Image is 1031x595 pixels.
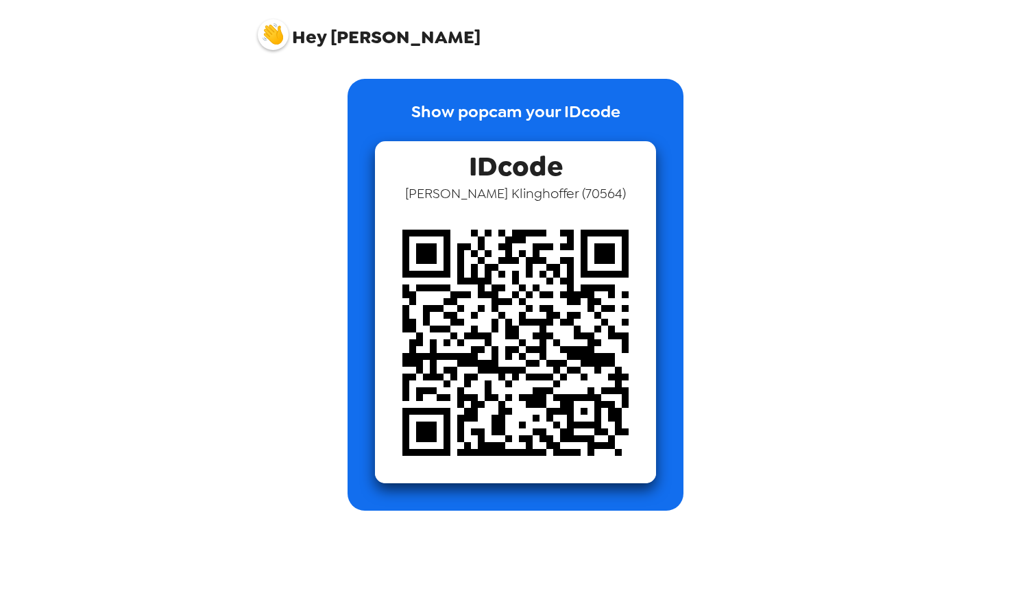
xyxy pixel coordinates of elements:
img: profile pic [258,19,289,50]
span: [PERSON_NAME] Klinghoffer ( 70564 ) [405,184,626,202]
span: [PERSON_NAME] [258,12,481,47]
span: Hey [292,25,326,49]
img: qr code [375,202,656,483]
p: Show popcam your IDcode [411,99,620,141]
span: IDcode [469,141,563,184]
